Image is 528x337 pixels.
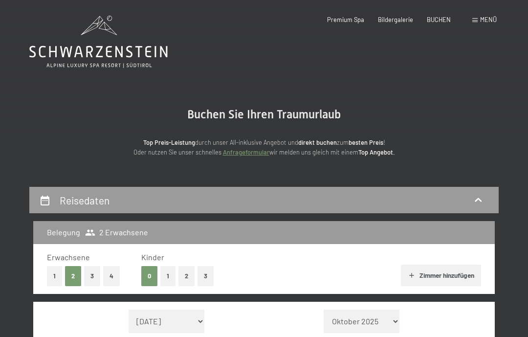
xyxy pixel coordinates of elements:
span: Kinder [141,252,164,262]
p: durch unser All-inklusive Angebot und zum ! Oder nutzen Sie unser schnelles wir melden uns gleich... [68,137,460,157]
button: 2 [178,266,195,286]
span: Buchen Sie Ihren Traumurlaub [187,108,341,121]
a: Premium Spa [327,16,364,23]
button: 2 [65,266,81,286]
a: Bildergalerie [378,16,413,23]
button: 1 [160,266,176,286]
span: Menü [480,16,497,23]
strong: direkt buchen [298,138,337,146]
button: 0 [141,266,157,286]
button: 3 [84,266,100,286]
span: Erwachsene [47,252,90,262]
button: 4 [103,266,120,286]
strong: Top Angebot. [358,148,395,156]
span: 2 Erwachsene [85,227,148,238]
h3: Belegung [47,227,80,238]
a: BUCHEN [427,16,451,23]
a: Anfrageformular [223,148,269,156]
button: Zimmer hinzufügen [401,265,481,286]
strong: besten Preis [349,138,383,146]
button: 1 [47,266,62,286]
h2: Reisedaten [60,194,110,206]
button: 3 [198,266,214,286]
strong: Top Preis-Leistung [143,138,195,146]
